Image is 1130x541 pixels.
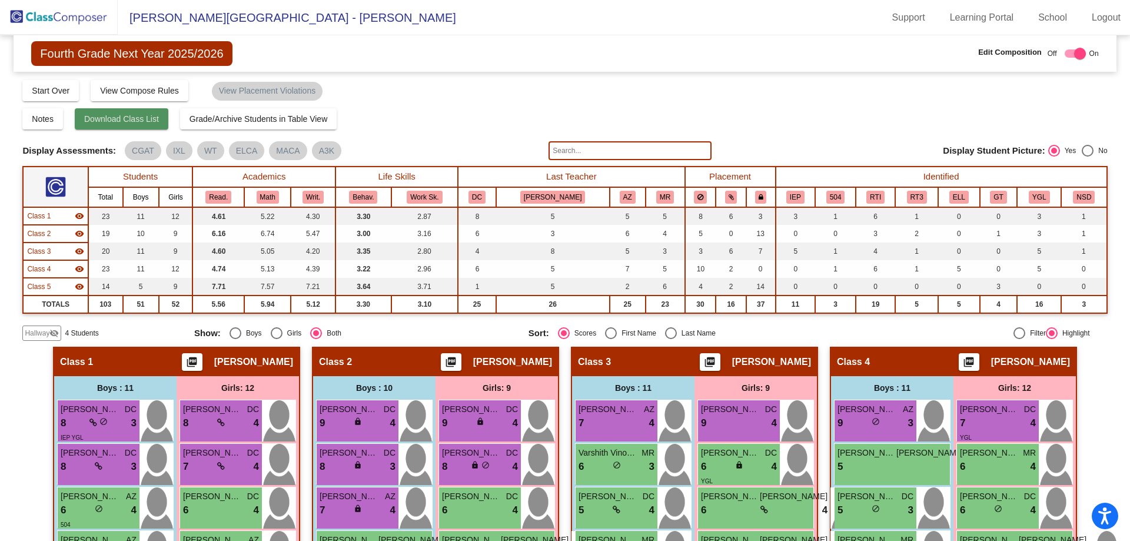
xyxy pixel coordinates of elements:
[837,416,843,431] span: 9
[244,296,291,313] td: 5.94
[88,207,123,225] td: 23
[159,243,193,260] td: 9
[192,167,335,187] th: Academics
[700,353,720,371] button: Print Students Details
[291,260,335,278] td: 4.39
[192,278,244,296] td: 7.71
[159,187,193,207] th: Girls
[49,328,59,338] mat-icon: visibility_off
[610,187,646,207] th: Ali Zohni
[940,8,1023,27] a: Learning Portal
[23,296,88,313] td: TOTALS
[166,141,192,160] mat-chip: IXL
[1089,48,1099,59] span: On
[291,225,335,243] td: 5.47
[1017,260,1061,278] td: 5
[61,403,119,416] span: [PERSON_NAME] [PERSON_NAME]
[22,145,116,156] span: Display Assessments:
[776,207,816,225] td: 3
[1029,191,1050,204] button: YGL
[99,417,108,426] span: do_not_disturb_alt
[25,328,49,338] span: Hallway
[953,376,1076,400] div: Girls: 12
[23,260,88,278] td: Rebecca Wosnitzer - No Class Name
[244,243,291,260] td: 5.05
[776,296,816,313] td: 11
[895,278,938,296] td: 0
[685,243,716,260] td: 3
[75,247,84,256] mat-icon: visibility
[1048,145,1108,157] mat-radio-group: Select an option
[458,296,496,313] td: 25
[22,80,79,101] button: Start Over
[444,356,458,373] mat-icon: picture_as_pdf
[23,243,88,260] td: Neha Wilson - No Class Name
[1061,296,1106,313] td: 3
[610,296,646,313] td: 25
[192,260,244,278] td: 4.74
[118,8,456,27] span: [PERSON_NAME][GEOGRAPHIC_DATA] - [PERSON_NAME]
[980,260,1017,278] td: 0
[391,278,458,296] td: 3.71
[716,296,746,313] td: 16
[786,191,805,204] button: IEP
[746,187,776,207] th: Keep with teacher
[458,278,496,296] td: 1
[895,243,938,260] td: 1
[473,356,552,368] span: [PERSON_NAME]
[646,207,685,225] td: 5
[436,376,558,400] div: Girls: 9
[716,278,746,296] td: 2
[610,278,646,296] td: 2
[513,416,518,431] span: 4
[895,296,938,313] td: 5
[23,278,88,296] td: Robyn Gugliuzza - No Class Name
[1024,403,1036,416] span: DC
[732,356,811,368] span: [PERSON_NAME]
[1017,243,1061,260] td: 5
[391,296,458,313] td: 3.10
[1017,187,1061,207] th: Young for Grade Level
[54,376,177,400] div: Boys : 11
[88,243,123,260] td: 20
[496,260,610,278] td: 5
[506,403,518,416] span: DC
[391,225,458,243] td: 3.16
[938,296,980,313] td: 5
[883,8,935,27] a: Support
[27,264,51,274] span: Class 4
[442,416,447,431] span: 9
[644,403,654,416] span: AZ
[458,225,496,243] td: 6
[610,225,646,243] td: 6
[1048,48,1057,59] span: Off
[335,167,458,187] th: Life Skills
[1017,278,1061,296] td: 0
[1061,278,1106,296] td: 0
[88,187,123,207] th: Total
[980,243,1017,260] td: 0
[349,191,377,204] button: Behav.
[856,207,895,225] td: 6
[291,207,335,225] td: 4.30
[949,191,969,204] button: ELL
[1094,145,1107,156] div: No
[291,243,335,260] td: 4.20
[313,376,436,400] div: Boys : 10
[856,243,895,260] td: 4
[746,225,776,243] td: 13
[746,296,776,313] td: 37
[496,187,610,207] th: Julie Oran
[32,86,69,95] span: Start Over
[441,353,461,371] button: Print Students Details
[895,187,938,207] th: Tier 3 - Response to Intervention
[192,225,244,243] td: 6.16
[866,191,885,204] button: RTI
[646,243,685,260] td: 3
[75,211,84,221] mat-icon: visibility
[123,225,159,243] td: 10
[212,82,323,101] mat-chip: View Placement Violations
[23,225,88,243] td: Lindsie Reiner - No Class Name
[319,356,352,368] span: Class 2
[27,281,51,292] span: Class 5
